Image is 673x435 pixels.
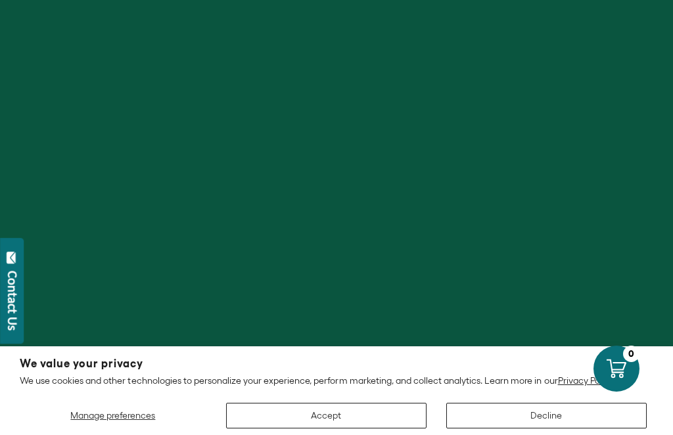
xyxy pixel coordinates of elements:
button: Manage preferences [20,403,206,428]
h2: We value your privacy [20,358,653,369]
a: Privacy Policy. [558,375,615,386]
button: Decline [446,403,647,428]
span: Manage preferences [70,410,155,421]
button: Accept [226,403,427,428]
div: 0 [623,346,639,362]
p: We use cookies and other technologies to personalize your experience, perform marketing, and coll... [20,375,653,386]
div: Contact Us [6,271,19,331]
